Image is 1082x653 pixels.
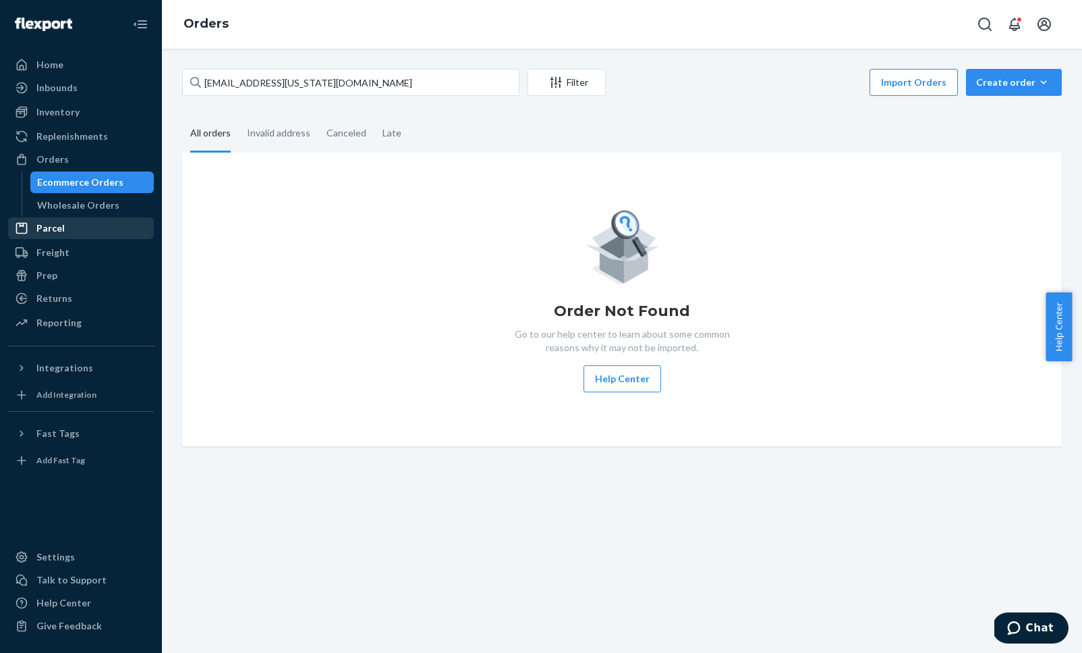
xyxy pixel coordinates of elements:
[127,11,154,38] button: Close Navigation
[326,115,366,151] div: Canceled
[173,5,239,44] ol: breadcrumbs
[8,357,154,379] button: Integrations
[36,427,80,440] div: Fast Tags
[8,54,154,76] a: Home
[36,292,72,305] div: Returns
[504,328,740,355] p: Go to our help center to learn about some common reasons why it may not be imported.
[8,615,154,637] button: Give Feedback
[36,596,91,610] div: Help Center
[966,69,1062,96] button: Create order
[36,573,107,587] div: Talk to Support
[1001,11,1028,38] button: Open notifications
[8,101,154,123] a: Inventory
[183,16,229,31] a: Orders
[8,149,154,170] a: Orders
[36,130,108,143] div: Replenishments
[8,569,154,591] button: Talk to Support
[8,592,154,614] a: Help Center
[8,217,154,239] a: Parcel
[36,153,69,166] div: Orders
[583,365,661,392] button: Help Center
[976,76,1052,89] div: Create order
[30,194,154,216] a: Wholesale Orders
[528,76,605,89] div: Filter
[247,115,310,151] div: Invalid address
[382,115,401,151] div: Late
[8,423,154,444] button: Fast Tags
[870,69,958,96] button: Import Orders
[8,126,154,147] a: Replenishments
[36,246,69,259] div: Freight
[8,546,154,568] a: Settings
[8,312,154,334] a: Reporting
[8,77,154,99] a: Inbounds
[36,454,85,466] div: Add Fast Tag
[36,361,93,375] div: Integrations
[994,612,1069,646] iframe: Opens a widget where you can chat to one of our agents
[36,316,82,330] div: Reporting
[36,389,96,400] div: Add Integration
[30,172,154,193] a: Ecommerce Orders
[1046,292,1072,361] button: Help Center
[8,265,154,286] a: Prep
[190,115,231,153] div: All orders
[586,207,659,284] img: Empty list
[36,269,57,282] div: Prep
[36,105,80,119] div: Inventory
[8,242,154,263] a: Freight
[1031,11,1058,38] button: Open account menu
[36,58,63,72] div: Home
[971,11,998,38] button: Open Search Box
[36,221,65,235] div: Parcel
[36,550,75,564] div: Settings
[36,619,102,633] div: Give Feedback
[182,69,519,96] input: Search orders
[8,450,154,471] a: Add Fast Tag
[36,81,78,95] div: Inbounds
[37,176,123,189] div: Ecommerce Orders
[15,18,72,31] img: Flexport logo
[8,288,154,309] a: Returns
[8,384,154,406] a: Add Integration
[554,301,690,322] h1: Order Not Found
[37,199,119,212] div: Wholesale Orders
[528,69,606,96] button: Filter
